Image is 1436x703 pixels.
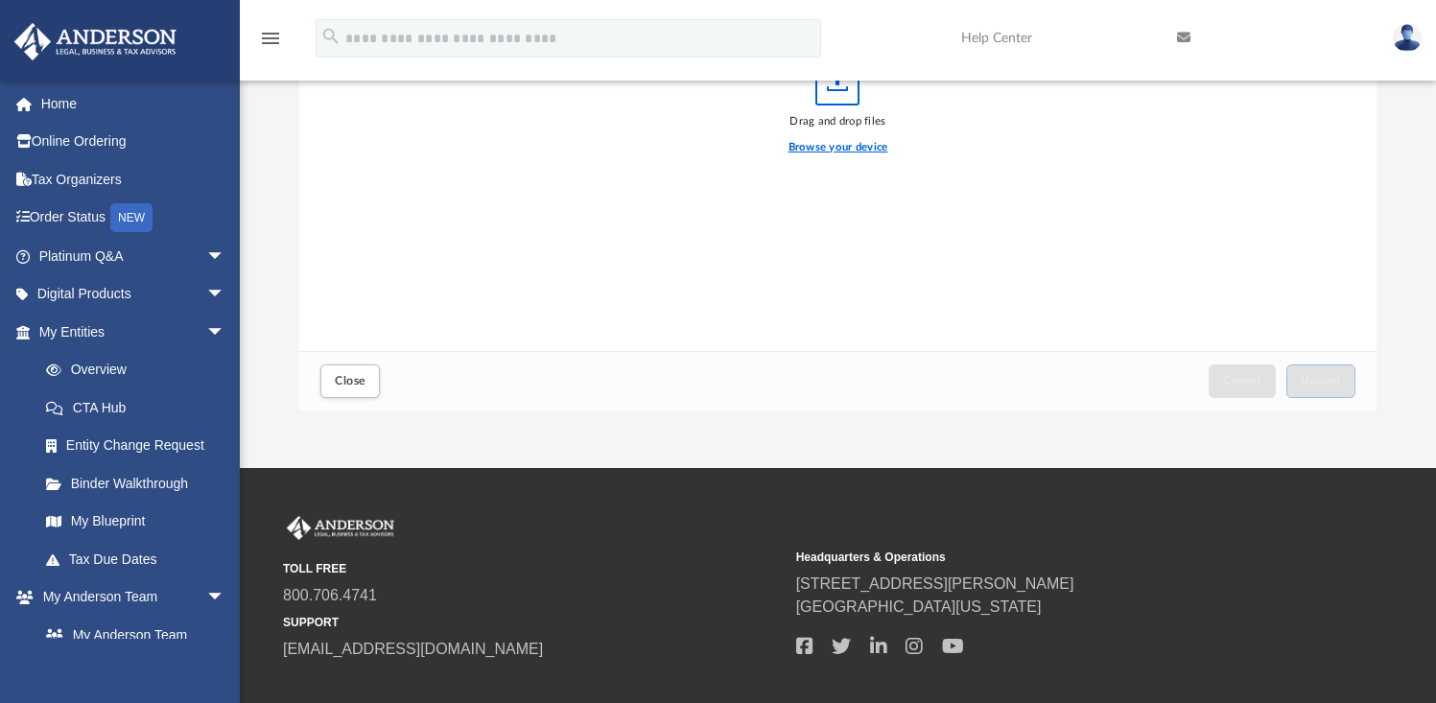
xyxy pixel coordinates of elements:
[13,160,254,199] a: Tax Organizers
[259,36,282,50] a: menu
[13,578,245,617] a: My Anderson Teamarrow_drop_down
[283,614,783,631] small: SUPPORT
[27,464,254,503] a: Binder Walkthrough
[206,237,245,276] span: arrow_drop_down
[206,578,245,618] span: arrow_drop_down
[27,540,254,578] a: Tax Due Dates
[320,364,380,398] button: Close
[259,27,282,50] i: menu
[283,560,783,577] small: TOLL FREE
[9,23,182,60] img: Anderson Advisors Platinum Portal
[13,123,254,161] a: Online Ordering
[283,641,543,657] a: [EMAIL_ADDRESS][DOMAIN_NAME]
[335,375,365,387] span: Close
[283,516,398,541] img: Anderson Advisors Platinum Portal
[796,549,1296,566] small: Headquarters & Operations
[1301,375,1341,387] span: Upload
[13,237,254,275] a: Platinum Q&Aarrow_drop_down
[320,26,341,47] i: search
[13,199,254,238] a: Order StatusNEW
[796,598,1042,615] a: [GEOGRAPHIC_DATA][US_STATE]
[27,616,235,654] a: My Anderson Team
[206,275,245,315] span: arrow_drop_down
[796,575,1074,592] a: [STREET_ADDRESS][PERSON_NAME]
[789,113,888,130] div: Drag and drop files
[13,275,254,314] a: Digital Productsarrow_drop_down
[1209,364,1276,398] button: Cancel
[27,427,254,465] a: Entity Change Request
[27,503,245,541] a: My Blueprint
[110,203,153,232] div: NEW
[1286,364,1355,398] button: Upload
[1223,375,1261,387] span: Cancel
[27,351,254,389] a: Overview
[789,139,888,156] label: Browse your device
[27,388,254,427] a: CTA Hub
[283,587,377,603] a: 800.706.4741
[13,313,254,351] a: My Entitiesarrow_drop_down
[13,84,254,123] a: Home
[1393,24,1422,52] img: User Pic
[206,313,245,352] span: arrow_drop_down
